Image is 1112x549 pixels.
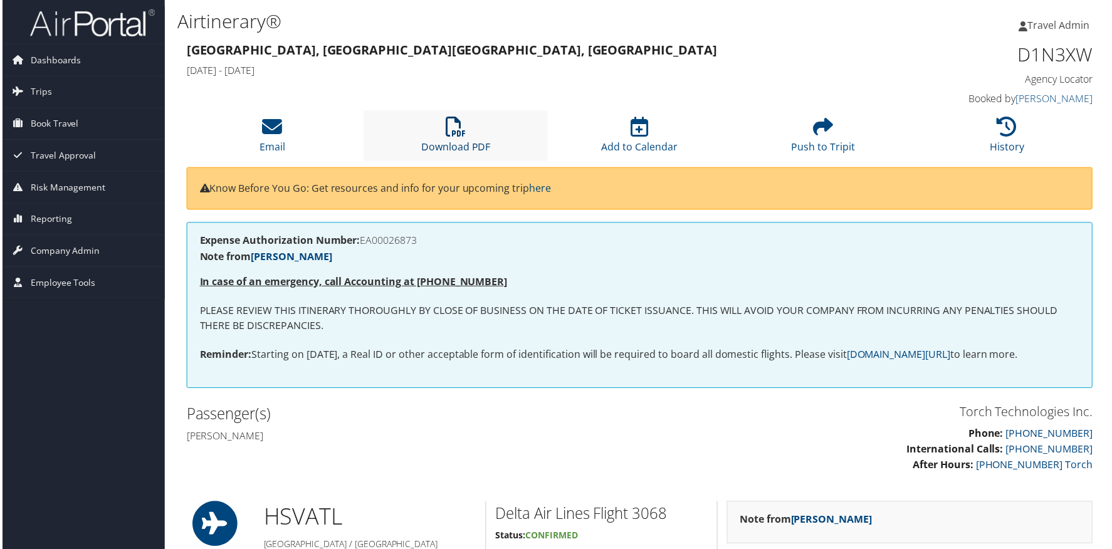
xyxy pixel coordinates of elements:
a: History [992,124,1026,154]
strong: Status: [495,531,525,543]
a: [DOMAIN_NAME][URL] [848,349,952,363]
strong: Note from [741,515,874,528]
span: Dashboards [28,44,79,76]
h2: Passenger(s) [185,405,631,426]
h4: [DATE] - [DATE] [185,64,863,78]
p: Starting on [DATE], a Real ID or other acceptable form of identification will be required to boar... [198,348,1082,365]
a: here [529,182,551,196]
h1: D1N3XW [882,41,1096,68]
a: Push to Tripit [792,124,856,154]
strong: International Calls: [908,444,1005,457]
a: [PERSON_NAME] [792,515,874,528]
h4: EA00026873 [198,236,1082,246]
span: Risk Management [28,172,103,204]
strong: Reminder: [198,349,250,363]
h4: [PERSON_NAME] [185,431,631,444]
a: [PHONE_NUMBER] [1008,428,1095,442]
a: Add to Calendar [602,124,678,154]
p: Know Before You Go: Get resources and info for your upcoming trip [198,181,1082,197]
p: PLEASE REVIEW THIS ITINERARY THOROUGHLY BY CLOSE OF BUSINESS ON THE DATE OF TICKET ISSUANCE. THIS... [198,304,1082,336]
a: [PHONE_NUMBER] Torch [978,460,1095,474]
span: Employee Tools [28,268,93,300]
h2: Delta Air Lines Flight 3068 [495,505,708,526]
span: Travel Admin [1030,18,1092,32]
span: Trips [28,76,50,108]
img: airportal-logo.png [28,8,153,38]
h3: Torch Technologies Inc. [649,405,1095,422]
h1: HSV ATL [262,503,476,535]
h1: Airtinerary® [176,8,795,34]
a: Download PDF [421,124,490,154]
a: [PERSON_NAME] [249,251,331,264]
span: Company Admin [28,236,98,268]
a: Email [258,124,284,154]
a: Travel Admin [1021,6,1104,44]
strong: Expense Authorization Number: [198,234,359,248]
strong: Note from [198,251,331,264]
a: [PERSON_NAME] [1018,92,1095,106]
span: Book Travel [28,108,76,140]
h4: Booked by [882,92,1096,106]
h4: Agency Locator [882,73,1096,86]
strong: After Hours: [915,460,975,474]
strong: In case of an emergency, call Accounting at [PHONE_NUMBER] [198,276,507,290]
strong: [GEOGRAPHIC_DATA], [GEOGRAPHIC_DATA] [GEOGRAPHIC_DATA], [GEOGRAPHIC_DATA] [185,41,718,58]
span: Reporting [28,204,70,236]
a: [PHONE_NUMBER] [1008,444,1095,457]
span: Confirmed [525,531,578,543]
span: Travel Approval [28,140,94,172]
strong: Phone: [970,428,1005,442]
